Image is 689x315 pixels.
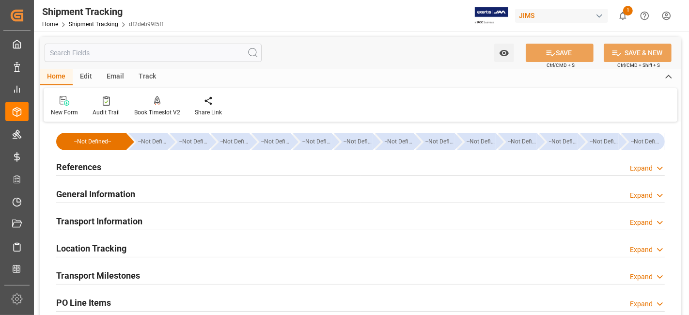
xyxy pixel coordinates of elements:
div: --Not Defined-- [457,133,496,150]
span: Ctrl/CMD + Shift + S [617,62,660,69]
button: SAVE [526,44,594,62]
div: Email [99,69,131,85]
div: Home [40,69,73,85]
div: --Not Defined-- [128,133,167,150]
div: --Not Defined-- [293,133,331,150]
a: Home [42,21,58,28]
h2: Location Tracking [56,242,126,255]
div: Expand [630,163,653,173]
div: --Not Defined-- [385,133,414,150]
button: Help Center [634,5,656,27]
div: --Not Defined-- [302,133,331,150]
button: show 1 new notifications [612,5,634,27]
div: Expand [630,272,653,282]
div: --Not Defined-- [211,133,250,150]
div: --Not Defined-- [580,133,619,150]
div: --Not Defined-- [344,133,373,150]
span: Ctrl/CMD + S [547,62,575,69]
div: --Not Defined-- [170,133,208,150]
div: --Not Defined-- [590,133,619,150]
div: --Not Defined-- [56,133,126,150]
div: Shipment Tracking [42,4,163,19]
div: --Not Defined-- [334,133,373,150]
button: JIMS [515,6,612,25]
div: --Not Defined-- [138,133,167,150]
div: --Not Defined-- [508,133,537,150]
button: open menu [494,44,514,62]
div: Expand [630,190,653,201]
div: --Not Defined-- [549,133,578,150]
div: --Not Defined-- [261,133,290,150]
div: --Not Defined-- [179,133,208,150]
input: Search Fields [45,44,262,62]
h2: References [56,160,101,173]
div: Track [131,69,163,85]
div: New Form [51,108,78,117]
div: Book Timeslot V2 [134,108,180,117]
div: --Not Defined-- [539,133,578,150]
span: 1 [623,6,633,16]
div: --Not Defined-- [498,133,537,150]
div: Audit Trail [93,108,120,117]
div: --Not Defined-- [251,133,290,150]
div: --Not Defined-- [220,133,250,150]
div: --Not Defined-- [467,133,496,150]
div: Share Link [195,108,222,117]
a: Shipment Tracking [69,21,118,28]
div: --Not Defined-- [621,133,665,150]
h2: General Information [56,188,135,201]
img: Exertis%20JAM%20-%20Email%20Logo.jpg_1722504956.jpg [475,7,508,24]
div: Expand [630,245,653,255]
div: --Not Defined-- [66,133,119,150]
h2: Transport Information [56,215,142,228]
div: --Not Defined-- [425,133,454,150]
div: JIMS [515,9,608,23]
div: Edit [73,69,99,85]
button: SAVE & NEW [604,44,672,62]
h2: Transport Milestones [56,269,140,282]
div: --Not Defined-- [416,133,454,150]
div: Expand [630,299,653,309]
div: --Not Defined-- [631,133,660,150]
div: Expand [630,218,653,228]
div: --Not Defined-- [375,133,414,150]
h2: PO Line Items [56,296,111,309]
